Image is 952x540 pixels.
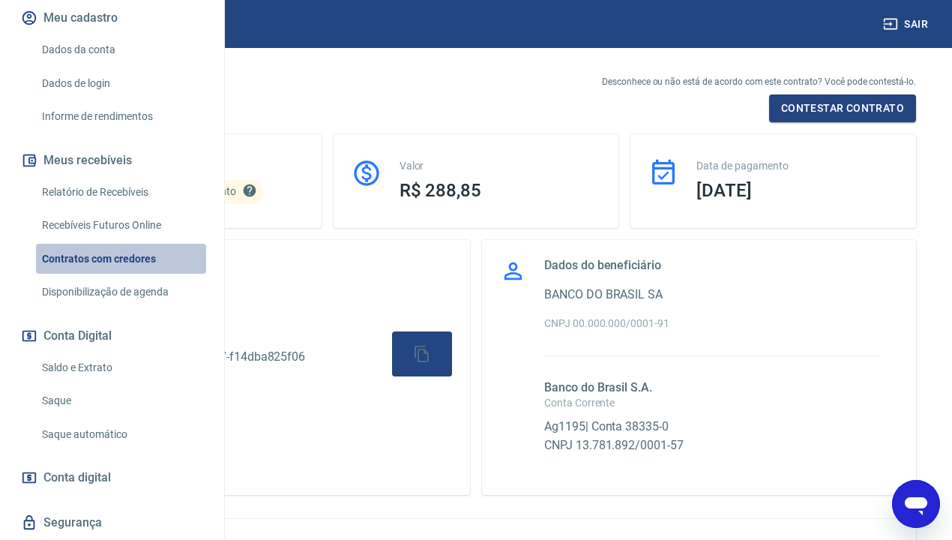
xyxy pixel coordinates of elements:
[544,419,669,433] span: Ag 1195 | Conta 38335-0
[544,258,661,273] h5: Dados do beneficiário
[36,101,206,132] a: Informe de rendimentos
[36,244,206,274] a: Contratos com credores
[404,336,440,372] button: Copiar chave
[392,331,452,376] button: Copiar chave
[18,1,206,34] button: Meu cadastro
[696,180,898,201] h3: [DATE]
[36,385,206,416] a: Saque
[892,480,940,528] iframe: Botão para abrir a janela de mensagens
[36,210,206,241] a: Recebíveis Futuros Online
[696,158,898,174] p: Data de pagamento
[89,398,452,417] h6: Garantia
[43,467,111,488] span: Conta digital
[18,506,206,539] a: Segurança
[89,301,452,319] h6: 70918041
[36,277,206,307] a: Disponibilização de agenda
[242,183,257,198] svg: Este contrato ainda não foi processado pois está aguardando o pagamento ser feito na data program...
[89,429,452,445] p: CNPJ do credor
[602,75,916,88] p: Desconhece ou não está de acordo com este contrato? Você pode contestá-lo.
[36,34,206,65] a: Dados da conta
[880,10,934,38] button: Sair
[36,352,206,383] a: Saldo e Extrato
[544,316,880,331] p: CNPJ 00.000.000/0001-91
[400,158,601,174] p: Valor
[544,287,663,301] span: BANCO DO BRASIL SA
[544,395,880,411] p: Conta Corrente
[36,177,206,208] a: Relatório de Recebíveis
[18,144,206,177] button: Meus recebíveis
[400,180,601,201] h3: R$ 288,85
[769,94,916,122] button: Contestar contrato
[413,345,431,363] svg: Copiar chave
[89,285,452,301] p: ID
[89,382,452,398] p: Tipo de contrato
[544,438,684,452] span: CNPJ 13.781.892/0001-57
[544,380,880,395] h5: Banco do Brasil S.A.
[18,319,206,352] button: Conta Digital
[36,419,206,450] a: Saque automático
[18,461,206,494] a: Conta digital
[36,68,206,99] a: Dados de login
